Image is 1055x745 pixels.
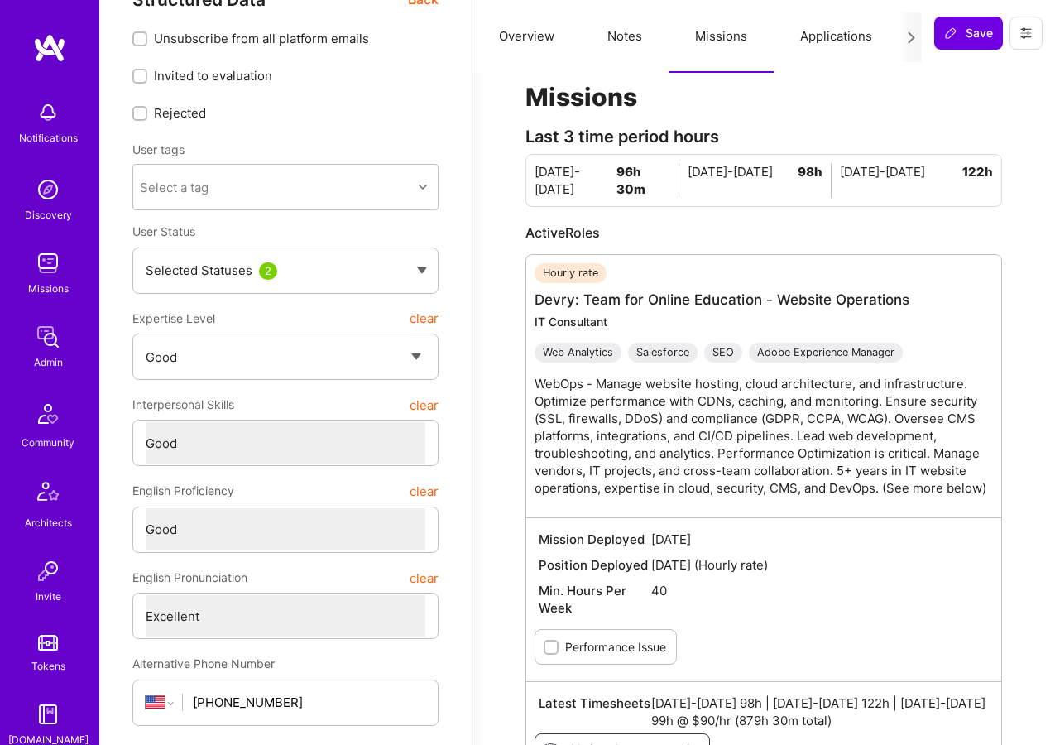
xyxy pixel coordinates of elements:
[539,556,651,574] span: Position Deployed
[132,224,195,238] span: User Status
[28,280,69,297] div: Missions
[154,104,206,122] span: Rejected
[688,163,841,198] div: [DATE]-[DATE]
[193,681,425,723] input: +1 (000) 000-0000
[565,638,666,656] label: Performance Issue
[31,173,65,206] img: discovery
[132,476,234,506] span: English Proficiency
[25,206,72,223] div: Discovery
[31,247,65,280] img: teamwork
[651,582,989,617] span: 40
[419,183,427,191] i: icon Chevron
[535,291,909,308] a: Devry: Team for Online Education - Website Operations
[410,563,439,593] button: clear
[535,263,607,283] div: Hourly rate
[539,582,651,617] span: Min. Hours Per Week
[33,33,66,63] img: logo
[525,223,1002,242] div: Active Roles
[651,531,989,548] span: [DATE]
[25,514,72,531] div: Architects
[962,163,993,198] span: 122h
[410,390,439,420] button: clear
[525,128,1002,146] div: Last 3 time period hours
[31,657,65,675] div: Tokens
[34,353,63,371] div: Admin
[31,698,65,731] img: guide book
[154,30,369,47] span: Unsubscribe from all platform emails
[934,17,1003,50] button: Save
[154,67,272,84] span: Invited to evaluation
[525,82,1002,112] h1: Missions
[410,476,439,506] button: clear
[132,304,215,334] span: Expertise Level
[140,179,209,196] div: Select a tag
[749,343,903,363] div: Adobe Experience Manager
[19,129,78,147] div: Notifications
[840,163,993,198] div: [DATE]-[DATE]
[38,635,58,651] img: tokens
[616,163,679,198] span: 96h 30m
[798,163,832,198] span: 98h
[28,474,68,514] img: Architects
[704,343,742,363] div: SEO
[132,656,275,670] span: Alternative Phone Number
[36,588,61,605] div: Invite
[628,343,698,363] div: Salesforce
[651,695,989,729] span: [DATE]-[DATE] 98h | [DATE]-[DATE] 122h | [DATE]-[DATE] 99h @ $90/hr (879h 30m total)
[410,304,439,334] button: clear
[535,163,688,198] div: [DATE]-[DATE]
[22,434,74,451] div: Community
[535,375,1009,497] p: WebOps - Manage website hosting, cloud architecture, and infrastructure. Optimize performance wit...
[417,267,427,274] img: caret
[132,563,247,593] span: English Pronunciation
[535,343,621,363] div: Web Analytics
[31,555,65,588] img: Invite
[132,142,185,157] label: User tags
[31,96,65,129] img: bell
[132,390,234,420] span: Interpersonal Skills
[539,531,651,548] span: Mission Deployed
[905,31,918,44] i: icon Next
[539,695,651,729] span: Latest Timesheets
[31,320,65,353] img: admin teamwork
[651,556,989,574] span: [DATE] (Hourly rate)
[259,262,277,280] div: 2
[535,314,1009,329] div: IT Consultant
[944,25,993,41] span: Save
[28,394,68,434] img: Community
[146,262,252,278] span: Selected Statuses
